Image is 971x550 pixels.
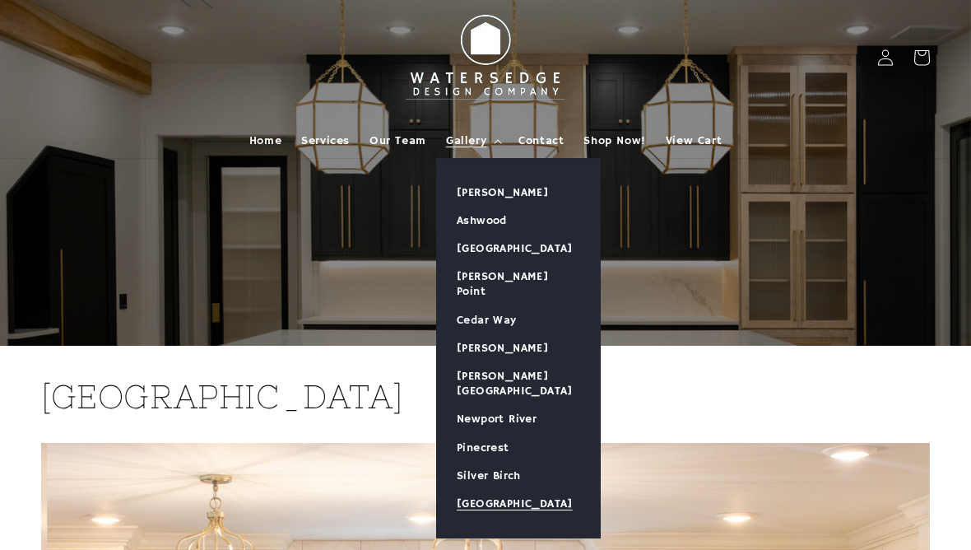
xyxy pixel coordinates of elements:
span: Shop Now! [583,133,645,148]
img: Watersedge Design Co [395,7,576,109]
span: View Cart [666,133,722,148]
a: Pinecrest [437,434,600,462]
span: Services [301,133,350,148]
a: [PERSON_NAME] [437,334,600,362]
h2: [GEOGRAPHIC_DATA] [41,375,930,418]
a: Contact [509,124,574,158]
a: [PERSON_NAME] Point [437,263,600,305]
a: Newport River [437,405,600,433]
a: Services [291,124,360,158]
a: Silver Birch [437,462,600,490]
span: Gallery [446,133,486,148]
a: Ashwood [437,207,600,235]
a: View Cart [656,124,732,158]
a: Our Team [360,124,436,158]
span: Our Team [369,133,426,148]
a: Home [239,124,291,158]
a: Shop Now! [574,124,655,158]
a: [GEOGRAPHIC_DATA] [437,490,600,518]
a: [GEOGRAPHIC_DATA] [437,235,600,263]
a: Cedar Way [437,306,600,334]
a: [PERSON_NAME][GEOGRAPHIC_DATA] [437,362,600,405]
a: [PERSON_NAME] [437,179,600,207]
span: Contact [518,133,564,148]
span: Home [249,133,281,148]
summary: Gallery [436,124,509,158]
